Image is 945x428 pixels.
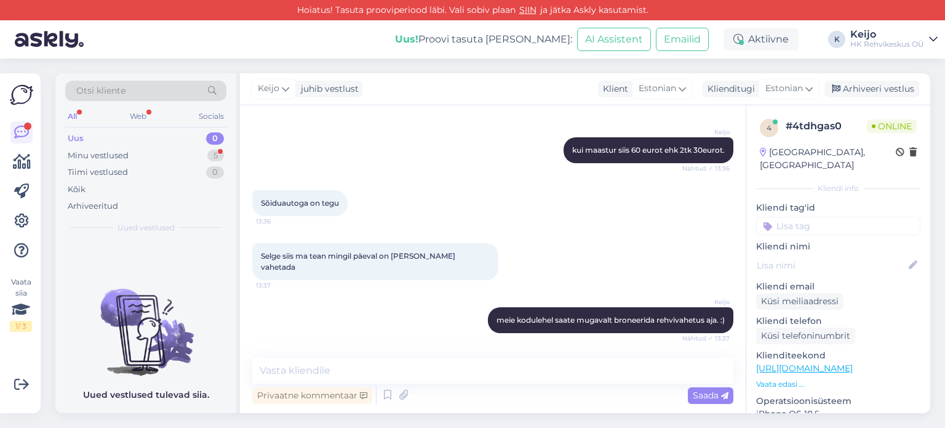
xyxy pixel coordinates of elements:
img: Askly Logo [10,83,33,107]
div: Minu vestlused [68,150,129,162]
img: No chats [55,267,236,378]
div: Küsi meiliaadressi [756,293,843,310]
div: Arhiveeri vestlus [824,81,919,97]
div: 0 [206,132,224,145]
input: Lisa nimi [757,259,906,272]
div: 1 / 3 [10,321,32,332]
div: Arhiveeritud [68,200,118,212]
span: Estonian [765,82,803,95]
div: Vaata siia [10,277,32,332]
p: Uued vestlused tulevad siia. [83,389,209,402]
span: Uued vestlused [118,222,175,233]
div: Klient [598,83,628,95]
span: Nähtud ✓ 13:36 [682,164,730,173]
span: 13:36 [256,217,302,226]
b: Uus! [395,33,418,45]
a: KeijoHK Rehvikeskus OÜ [850,30,938,49]
div: Privaatne kommentaar [252,387,372,404]
p: iPhone OS 18.5 [756,408,920,421]
p: Operatsioonisüsteem [756,395,920,408]
div: All [65,108,79,124]
span: Online [867,119,917,133]
div: [GEOGRAPHIC_DATA], [GEOGRAPHIC_DATA] [760,146,896,172]
span: Keijo [684,127,730,137]
span: 4 [767,123,772,132]
div: juhib vestlust [296,83,359,95]
div: 5 [207,150,224,162]
div: # 4tdhgas0 [786,119,867,134]
div: Kõik [68,184,86,196]
p: Klienditeekond [756,349,920,362]
div: Klienditugi [703,83,755,95]
div: Küsi telefoninumbrit [756,328,855,344]
p: Kliendi tag'id [756,201,920,214]
span: 13:37 [256,281,302,290]
div: 0 [206,166,224,179]
div: Uus [68,132,84,145]
div: HK Rehvikeskus OÜ [850,39,924,49]
input: Lisa tag [756,217,920,235]
span: Estonian [639,82,676,95]
span: Saada [693,390,728,401]
span: Otsi kliente [76,84,126,97]
p: Kliendi nimi [756,240,920,253]
div: Socials [196,108,226,124]
div: K [828,31,845,48]
a: [URL][DOMAIN_NAME] [756,363,853,374]
button: AI Assistent [577,28,651,51]
span: Keijo [258,82,279,95]
p: Kliendi email [756,280,920,293]
a: SIIN [516,4,540,15]
div: Proovi tasuta [PERSON_NAME]: [395,32,572,47]
p: Vaata edasi ... [756,379,920,390]
button: Emailid [656,28,709,51]
div: Web [127,108,149,124]
div: Keijo [850,30,924,39]
span: meie kodulehel saate mugavalt broneerida rehvivahetus aja. :) [496,315,725,325]
p: Kliendi telefon [756,315,920,328]
div: Aktiivne [724,28,799,50]
span: kui maastur siis 60 eurot ehk 2tk 30eurot. [572,145,725,155]
span: Sõiduautoga on tegu [261,198,339,208]
div: Tiimi vestlused [68,166,128,179]
div: Kliendi info [756,183,920,194]
span: Selge siis ma tean mingil päeval on [PERSON_NAME] vahetada [261,251,457,272]
span: Keijo [684,297,730,307]
span: Nähtud ✓ 13:37 [682,334,730,343]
